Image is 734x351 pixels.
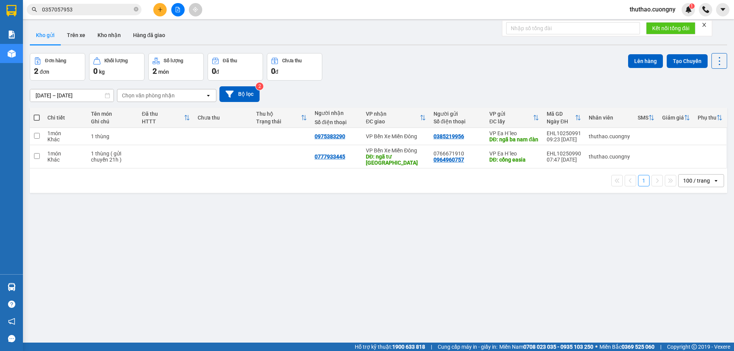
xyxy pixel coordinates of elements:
[547,157,581,163] div: 07:47 [DATE]
[523,344,593,350] strong: 0708 023 035 - 0935 103 250
[153,3,167,16] button: plus
[315,154,345,160] div: 0777933445
[719,6,726,13] span: caret-down
[589,154,630,160] div: thuthao.cuongny
[189,3,202,16] button: aim
[171,3,185,16] button: file-add
[689,3,695,9] sup: 1
[692,344,697,349] span: copyright
[624,5,682,14] span: thuthao.cuongny
[193,7,198,12] span: aim
[652,24,689,32] span: Kết nối tổng đài
[622,344,654,350] strong: 0369 525 060
[142,111,184,117] div: Đã thu
[702,22,707,27] span: close
[40,69,49,75] span: đơn
[91,150,134,163] div: 1 thùng ( gửi chuyến 21h )
[716,3,729,16] button: caret-down
[434,111,482,117] div: Người gửi
[8,301,15,308] span: question-circle
[366,147,426,154] div: VP Bến Xe Miền Đông
[32,7,37,12] span: search
[91,133,134,139] div: 1 thùng
[543,108,585,128] th: Toggle SortBy
[547,130,581,136] div: EHL10250991
[93,66,97,76] span: 0
[34,66,38,76] span: 2
[267,53,322,81] button: Chưa thu0đ
[589,133,630,139] div: thuthao.cuongny
[164,58,183,63] div: Số lượng
[489,150,539,157] div: VP Ea H`leo
[547,136,581,142] div: 09:23 [DATE]
[30,26,61,44] button: Kho gửi
[138,108,194,128] th: Toggle SortBy
[8,318,15,325] span: notification
[646,22,695,34] button: Kết nối tổng đài
[6,5,16,16] img: logo-vxr
[47,136,83,142] div: Khác
[91,118,134,125] div: Ghi chú
[434,150,482,157] div: 0766671910
[683,177,710,184] div: 100 / trang
[153,66,157,76] span: 2
[256,111,301,117] div: Thu hộ
[434,118,482,125] div: Số điện thoại
[315,133,345,139] div: 0975383290
[685,6,692,13] img: icon-new-feature
[42,5,132,14] input: Tìm tên, số ĐT hoặc mã đơn
[47,150,83,157] div: 1 món
[61,26,91,44] button: Trên xe
[434,133,464,139] div: 0385219956
[694,108,726,128] th: Toggle SortBy
[315,119,358,125] div: Số điện thoại
[595,345,598,348] span: ⚪️
[142,118,184,125] div: HTTT
[489,118,533,125] div: ĐC lấy
[599,343,654,351] span: Miền Bắc
[662,115,684,121] div: Giảm giá
[134,7,138,11] span: close-circle
[8,283,16,291] img: warehouse-icon
[362,108,430,128] th: Toggle SortBy
[315,110,358,116] div: Người nhận
[47,157,83,163] div: Khác
[366,118,420,125] div: ĐC giao
[275,69,278,75] span: đ
[104,58,128,63] div: Khối lượng
[47,130,83,136] div: 1 món
[489,157,539,163] div: DĐ: cổng easia
[638,175,650,186] button: 1
[355,343,425,351] span: Hỗ trợ kỹ thuật:
[252,108,311,128] th: Toggle SortBy
[8,335,15,342] span: message
[392,344,425,350] strong: 1900 633 818
[89,53,145,81] button: Khối lượng0kg
[667,54,708,68] button: Tạo Chuyến
[99,69,105,75] span: kg
[45,58,66,63] div: Đơn hàng
[282,58,302,63] div: Chưa thu
[366,111,420,117] div: VP nhận
[30,89,114,102] input: Select a date range.
[499,343,593,351] span: Miền Nam
[486,108,543,128] th: Toggle SortBy
[30,53,85,81] button: Đơn hàng2đơn
[223,58,237,63] div: Đã thu
[547,111,575,117] div: Mã GD
[434,157,464,163] div: 0964960757
[175,7,180,12] span: file-add
[158,69,169,75] span: món
[216,69,219,75] span: đ
[8,31,16,39] img: solution-icon
[158,7,163,12] span: plus
[208,53,263,81] button: Đã thu0đ
[489,136,539,142] div: DĐ: ngã ba nam đàn
[256,118,301,125] div: Trạng thái
[431,343,432,351] span: |
[219,86,260,102] button: Bộ lọc
[547,118,575,125] div: Ngày ĐH
[698,115,716,121] div: Phụ thu
[134,6,138,13] span: close-circle
[205,92,211,99] svg: open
